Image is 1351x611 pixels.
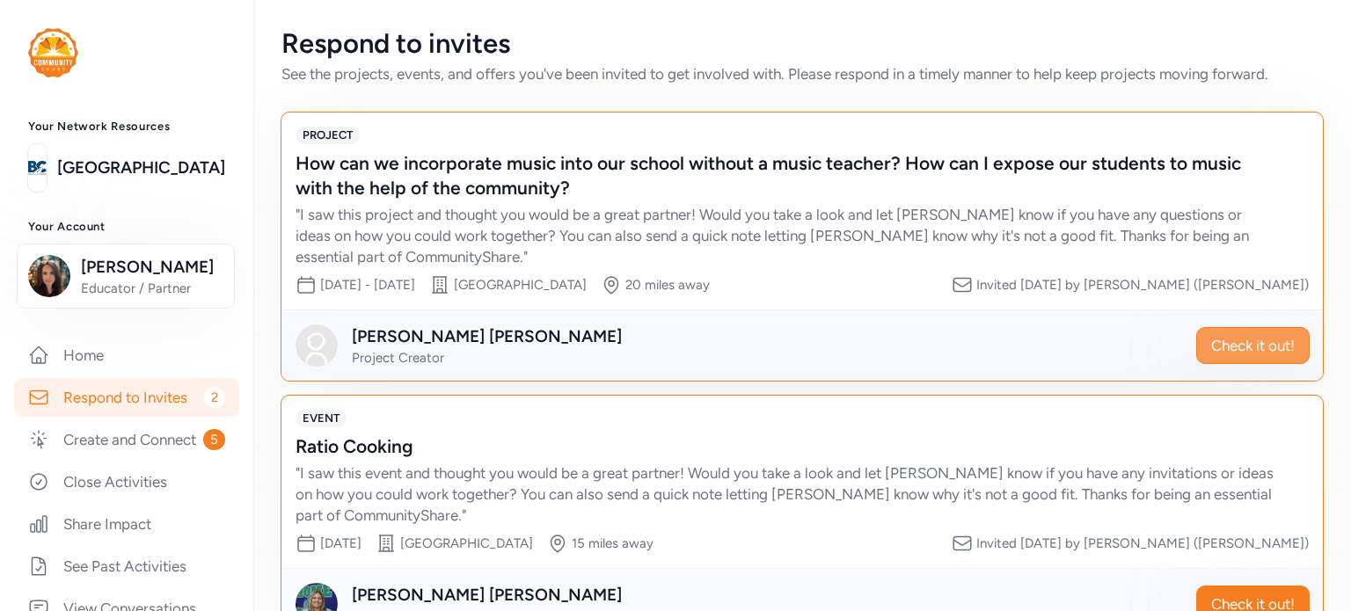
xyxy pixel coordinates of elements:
div: [GEOGRAPHIC_DATA] [400,535,533,552]
img: logo [28,149,47,187]
h3: Your Account [28,220,225,234]
div: " I saw this project and thought you would be a great partner! Would you take a look and let [PER... [296,204,1274,267]
span: Project Creator [352,350,444,366]
div: See the projects, events, and offers you've been invited to get involved with. Please respond in ... [281,63,1323,84]
span: PROJECT [296,127,360,144]
button: Check it out! [1196,327,1310,364]
img: Avatar [296,324,338,367]
span: EVENT [296,410,347,427]
button: [PERSON_NAME]Educator / Partner [17,244,235,309]
img: logo [28,28,78,77]
span: 5 [203,429,225,450]
a: See Past Activities [14,547,239,586]
div: 15 miles away [572,535,654,552]
div: Invited [DATE] by [PERSON_NAME] ([PERSON_NAME]) [976,276,1309,294]
h3: Your Network Resources [28,120,225,134]
div: Ratio Cooking [296,434,1274,459]
div: [GEOGRAPHIC_DATA] [454,276,587,294]
a: Share Impact [14,505,239,543]
div: [PERSON_NAME] [PERSON_NAME] [352,583,622,607]
a: Create and Connect5 [14,420,239,459]
span: [DATE] - [DATE] [320,277,415,293]
a: Close Activities [14,462,239,501]
div: " I saw this event and thought you would be a great partner! Would you take a look and let [PERSO... [296,462,1274,526]
a: Respond to Invites2 [14,378,239,417]
div: Invited [DATE] by [PERSON_NAME] ([PERSON_NAME]) [976,535,1309,552]
a: Home [14,336,239,375]
span: Educator / Partner [81,280,223,297]
div: [PERSON_NAME] [PERSON_NAME] [352,324,622,349]
span: [PERSON_NAME] [81,255,223,280]
span: [DATE] [320,535,361,551]
div: Respond to invites [281,28,1323,60]
div: How can we incorporate music into our school without a music teacher? How can I expose our studen... [296,151,1274,200]
div: 20 miles away [625,276,710,294]
span: Check it out! [1211,335,1295,356]
span: 2 [204,387,225,408]
a: [GEOGRAPHIC_DATA] [57,156,225,180]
